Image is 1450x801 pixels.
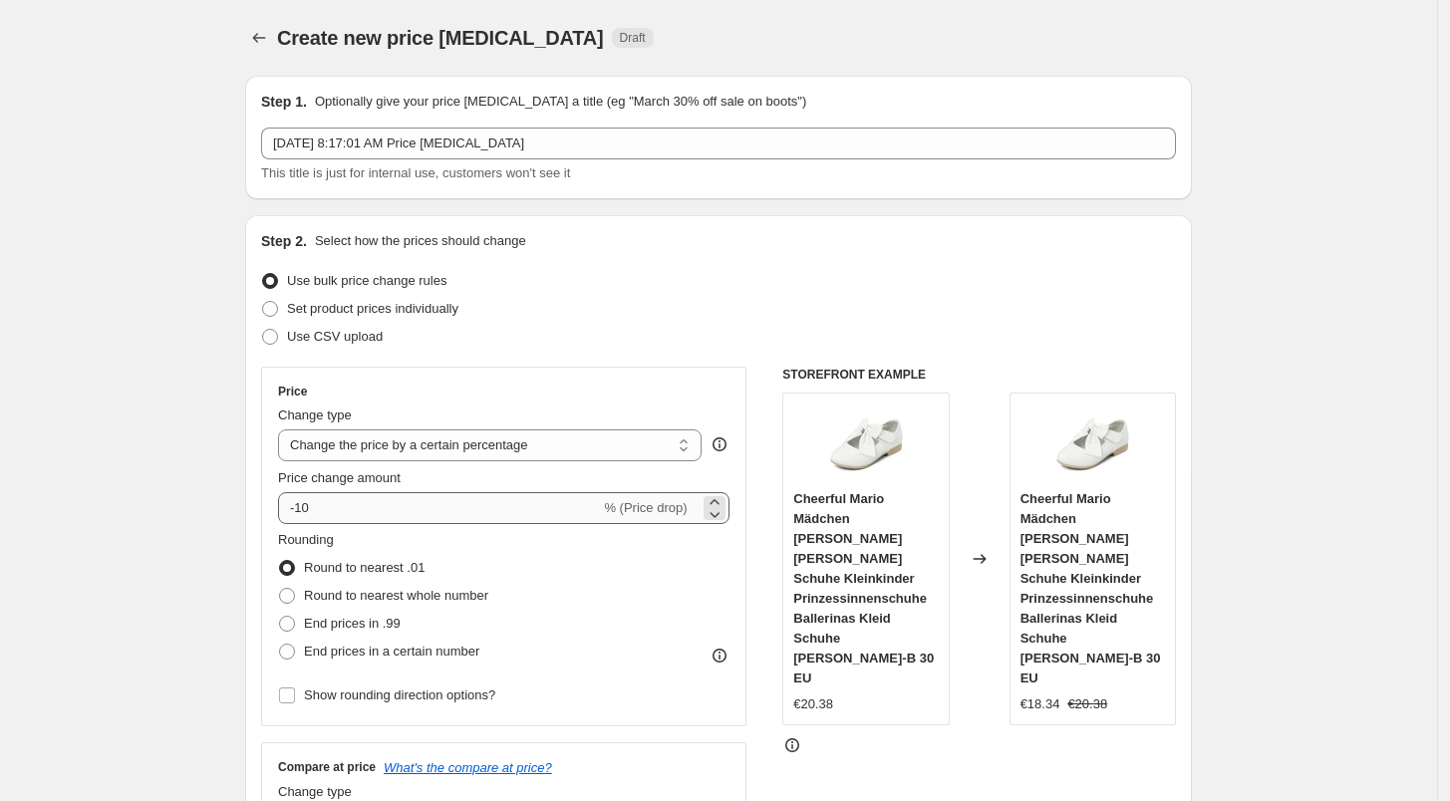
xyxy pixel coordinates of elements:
span: Cheerful Mario Mädchen [PERSON_NAME] [PERSON_NAME] Schuhe Kleinkinder Prinzessinnenschuhe Balleri... [1020,491,1161,685]
span: This title is just for internal use, customers won't see it [261,165,570,180]
span: Use bulk price change rules [287,273,446,288]
span: End prices in a certain number [304,644,479,659]
img: 3124ZPTmQQL_80x.jpg [826,403,906,483]
h3: Compare at price [278,759,376,775]
span: % (Price drop) [604,500,687,515]
button: Price change jobs [245,24,273,52]
span: Cheerful Mario Mädchen [PERSON_NAME] [PERSON_NAME] Schuhe Kleinkinder Prinzessinnenschuhe Balleri... [793,491,934,685]
p: Select how the prices should change [315,231,526,251]
h2: Step 1. [261,92,307,112]
button: What's the compare at price? [384,760,552,775]
img: 3124ZPTmQQL_80x.jpg [1052,403,1132,483]
span: Set product prices individually [287,301,458,316]
strike: €20.38 [1067,694,1107,714]
input: -15 [278,492,600,524]
span: Show rounding direction options? [304,687,495,702]
span: Price change amount [278,470,401,485]
div: €18.34 [1020,694,1060,714]
span: Change type [278,407,352,422]
span: Round to nearest whole number [304,588,488,603]
h3: Price [278,384,307,400]
p: Optionally give your price [MEDICAL_DATA] a title (eg "March 30% off sale on boots") [315,92,806,112]
span: Use CSV upload [287,329,383,344]
div: €20.38 [793,694,833,714]
span: End prices in .99 [304,616,401,631]
span: Draft [620,30,646,46]
span: Rounding [278,532,334,547]
span: Create new price [MEDICAL_DATA] [277,27,604,49]
div: help [710,434,729,454]
span: Round to nearest .01 [304,560,425,575]
h6: STOREFRONT EXAMPLE [782,367,1176,383]
span: Change type [278,784,352,799]
h2: Step 2. [261,231,307,251]
input: 30% off holiday sale [261,128,1176,159]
